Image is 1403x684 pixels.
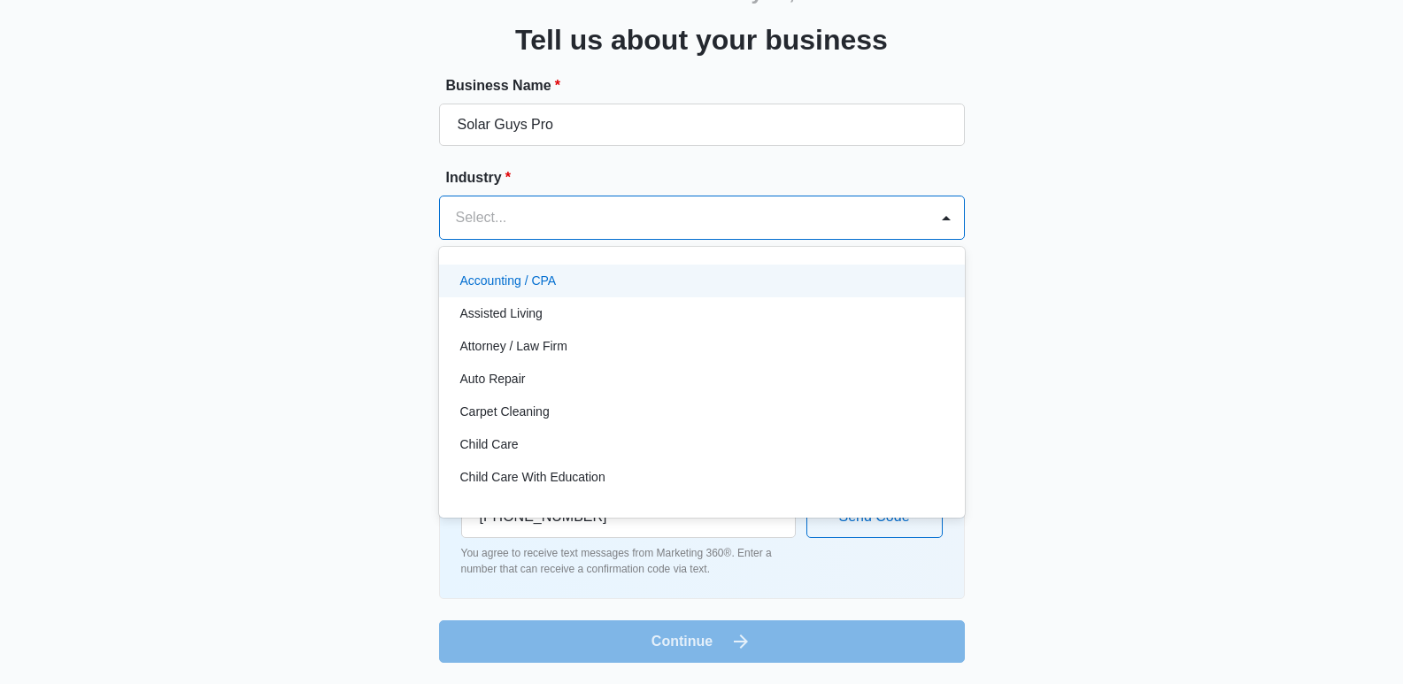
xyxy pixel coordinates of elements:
[460,272,557,290] p: Accounting / CPA
[460,403,550,421] p: Carpet Cleaning
[460,337,567,356] p: Attorney / Law Firm
[446,75,972,96] label: Business Name
[446,167,972,188] label: Industry
[461,545,796,577] p: You agree to receive text messages from Marketing 360®. Enter a number that can receive a confirm...
[515,19,888,61] h3: Tell us about your business
[460,304,543,323] p: Assisted Living
[460,501,528,519] p: Chiropractor
[439,104,965,146] input: e.g. Jane's Plumbing
[460,468,605,487] p: Child Care With Education
[460,435,519,454] p: Child Care
[460,370,526,388] p: Auto Repair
